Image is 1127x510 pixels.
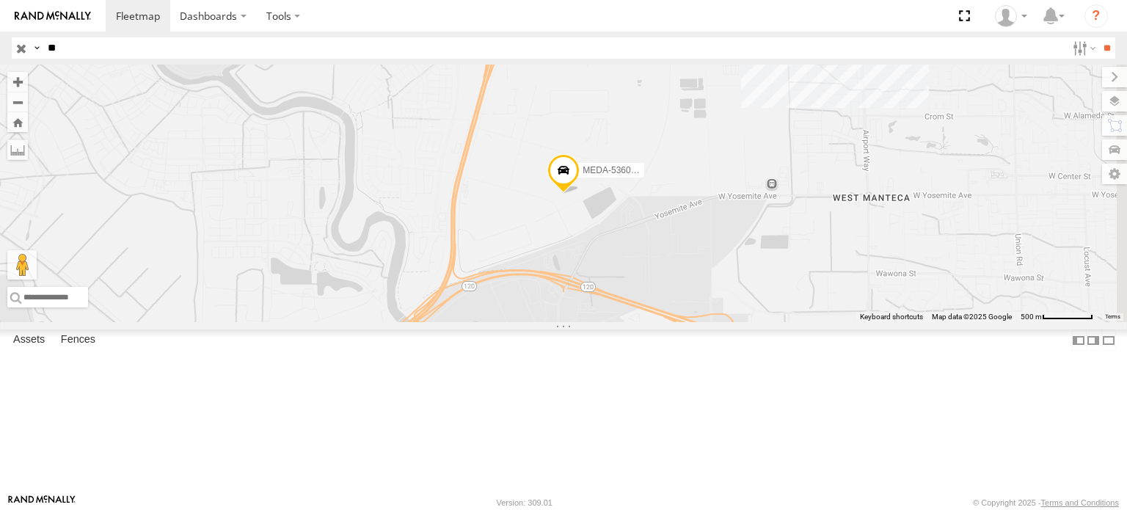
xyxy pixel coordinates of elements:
label: Map Settings [1102,164,1127,184]
label: Dock Summary Table to the Right [1086,329,1101,351]
button: Zoom in [7,72,28,92]
label: Search Filter Options [1067,37,1098,59]
span: Map data ©2025 Google [932,313,1012,321]
i: ? [1084,4,1108,28]
label: Hide Summary Table [1101,329,1116,351]
div: Version: 309.01 [497,498,552,507]
button: Drag Pegman onto the map to open Street View [7,250,37,280]
div: © Copyright 2025 - [973,498,1119,507]
label: Search Query [31,37,43,59]
button: Map Scale: 500 m per 66 pixels [1016,312,1098,322]
button: Zoom out [7,92,28,112]
div: Jerry Constable [990,5,1032,27]
a: Terms and Conditions [1041,498,1119,507]
button: Keyboard shortcuts [860,312,923,322]
label: Dock Summary Table to the Left [1071,329,1086,351]
label: Assets [6,330,52,351]
span: 500 m [1021,313,1042,321]
img: rand-logo.svg [15,11,91,21]
label: Fences [54,330,103,351]
label: Measure [7,139,28,160]
button: Zoom Home [7,112,28,132]
span: MEDA-536032-Swing [583,164,667,175]
a: Terms (opens in new tab) [1105,314,1120,320]
a: Visit our Website [8,495,76,510]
